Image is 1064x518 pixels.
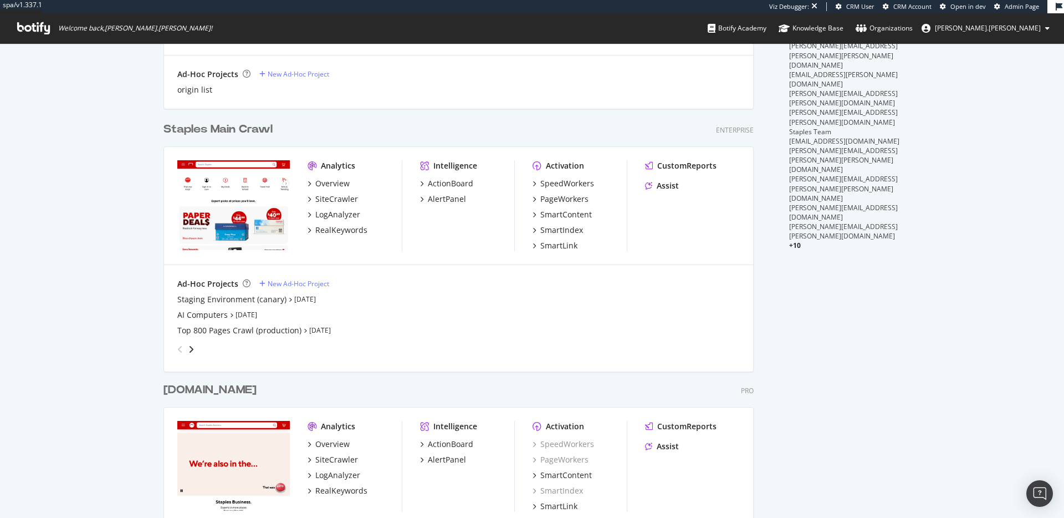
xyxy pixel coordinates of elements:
a: Open in dev [940,2,986,11]
a: [DATE] [294,294,316,304]
a: LogAnalyzer [308,209,360,220]
div: RealKeywords [315,485,367,496]
div: SmartIndex [540,225,583,236]
div: SmartLink [540,501,577,512]
div: ActionBoard [428,439,473,450]
a: AlertPanel [420,194,466,205]
div: Overview [315,439,350,450]
div: angle-left [173,341,187,358]
div: SmartContent [540,470,592,481]
span: Admin Page [1005,2,1039,11]
div: Activation [546,421,584,432]
span: [EMAIL_ADDRESS][PERSON_NAME][DOMAIN_NAME] [789,70,898,89]
div: Analytics [321,160,355,171]
div: Intelligence [433,421,477,432]
div: Analytics [321,421,355,432]
span: CRM Account [893,2,932,11]
span: [PERSON_NAME][EMAIL_ADDRESS][DOMAIN_NAME] [789,203,898,222]
div: Intelligence [433,160,477,171]
span: + 10 [789,241,801,250]
a: New Ad-Hoc Project [259,69,329,79]
span: [PERSON_NAME][EMAIL_ADDRESS][PERSON_NAME][DOMAIN_NAME] [789,222,898,241]
a: [DATE] [236,310,257,319]
a: Staples Main Crawl [163,121,277,138]
img: staplesadvantage.com [177,421,290,511]
span: [PERSON_NAME][EMAIL_ADDRESS][PERSON_NAME][DOMAIN_NAME] [789,108,898,126]
a: AlertPanel [420,454,466,465]
div: Overview [315,178,350,189]
a: Assist [645,441,679,452]
div: New Ad-Hoc Project [268,69,329,79]
div: SiteCrawler [315,194,358,205]
a: Staging Environment (canary) [177,294,287,305]
div: Botify Academy [708,23,766,34]
div: SmartContent [540,209,592,220]
a: CustomReports [645,421,717,432]
a: CRM Account [883,2,932,11]
div: Activation [546,160,584,171]
div: Enterprise [716,125,754,135]
div: Top 800 Pages Crawl (production) [177,325,301,336]
a: Botify Academy [708,13,766,43]
div: Ad-Hoc Projects [177,278,238,290]
div: Assist [657,441,679,452]
a: Admin Page [994,2,1039,11]
a: Assist [645,180,679,191]
div: SpeedWorkers [540,178,594,189]
div: Pro [741,386,754,395]
a: SiteCrawler [308,194,358,205]
a: PageWorkers [533,194,589,205]
a: Overview [308,439,350,450]
div: LogAnalyzer [315,209,360,220]
a: origin list [177,84,212,95]
a: RealKeywords [308,485,367,496]
div: SmartLink [540,240,577,251]
a: New Ad-Hoc Project [259,279,329,288]
div: Organizations [856,23,913,34]
div: CustomReports [657,160,717,171]
div: AlertPanel [428,454,466,465]
a: AI Computers [177,309,228,321]
a: ActionBoard [420,439,473,450]
div: SiteCrawler [315,454,358,465]
a: PageWorkers [533,454,589,465]
a: [DATE] [309,326,331,335]
span: [EMAIL_ADDRESS][DOMAIN_NAME] [789,136,899,146]
a: ActionBoard [420,178,473,189]
span: [PERSON_NAME][EMAIL_ADDRESS][PERSON_NAME][PERSON_NAME][DOMAIN_NAME] [789,146,898,174]
div: [DOMAIN_NAME] [163,382,257,398]
span: Welcome back, [PERSON_NAME].[PERSON_NAME] ! [58,24,212,33]
div: Ad-Hoc Projects [177,69,238,80]
span: nathan.mcginnis [935,23,1041,33]
span: [PERSON_NAME][EMAIL_ADDRESS][PERSON_NAME][DOMAIN_NAME] [789,89,898,108]
div: angle-right [187,344,195,355]
div: Assist [657,180,679,191]
a: [DOMAIN_NAME] [163,382,261,398]
button: [PERSON_NAME].[PERSON_NAME] [913,19,1058,37]
a: SiteCrawler [308,454,358,465]
span: Open in dev [950,2,986,11]
div: Staples Main Crawl [163,121,273,138]
a: Knowledge Base [779,13,843,43]
div: Viz Debugger: [769,2,809,11]
a: SmartContent [533,470,592,481]
span: [PERSON_NAME][EMAIL_ADDRESS][PERSON_NAME][PERSON_NAME][DOMAIN_NAME] [789,41,898,69]
div: ActionBoard [428,178,473,189]
a: SmartIndex [533,485,583,496]
div: Staples Team [789,127,901,136]
a: Overview [308,178,350,189]
div: Open Intercom Messenger [1026,480,1053,507]
a: RealKeywords [308,225,367,236]
div: New Ad-Hoc Project [268,279,329,288]
a: LogAnalyzer [308,470,360,481]
a: SpeedWorkers [533,439,594,450]
a: SmartLink [533,240,577,251]
a: SmartContent [533,209,592,220]
div: Knowledge Base [779,23,843,34]
a: CRM User [836,2,874,11]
